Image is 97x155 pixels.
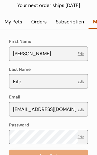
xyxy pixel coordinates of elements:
div: Edit [78,52,84,56]
button: Edit [78,108,84,111]
div: First Name [9,39,31,45]
button: Edit [78,80,84,83]
div: Email [9,94,20,100]
div: Your next order ships [DATE] [9,2,88,11]
div: Subscription [51,19,89,25]
div: Password [9,122,29,128]
button: Edit [78,135,84,139]
div: Orders [27,19,51,25]
div: Last Name [9,67,31,73]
